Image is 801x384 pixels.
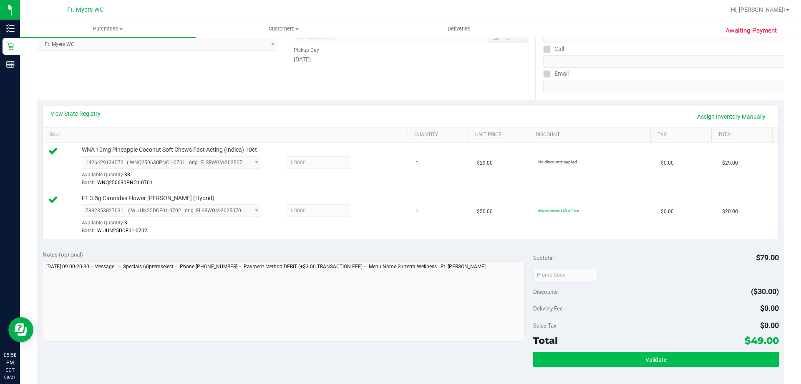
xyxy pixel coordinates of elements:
[82,217,270,233] div: Available Quantity:
[657,132,708,138] a: Tax
[756,253,779,262] span: $79.00
[20,20,196,38] a: Purchases
[196,20,371,38] a: Customers
[20,25,196,33] span: Purchases
[416,208,418,216] span: 1
[718,132,769,138] a: Total
[533,254,554,261] span: Subtotal
[4,351,16,374] p: 05:58 PM EDT
[82,146,257,154] span: WNA 10mg Pineapple Coconut Soft Chews Fast Acting (Indica) 10ct
[294,55,527,64] div: [DATE]
[196,25,371,33] span: Customers
[661,208,674,216] span: $0.00
[760,304,779,313] span: $0.00
[722,208,738,216] span: $20.00
[97,180,153,186] span: WNQ250630PNC1-0701
[533,269,598,281] input: Promo Code
[475,132,526,138] a: Unit Price
[97,228,147,234] span: W-JUN25DDF01-0702
[82,180,96,186] span: Batch:
[67,6,103,13] span: Ft. Myers WC
[82,228,96,234] span: Batch:
[8,317,33,342] iframe: Resource center
[533,305,563,312] span: Delivery Fee
[6,60,15,69] inline-svg: Reports
[745,335,779,346] span: $49.00
[536,132,647,138] a: Discount
[543,43,564,55] label: Call
[722,159,738,167] span: $29.00
[731,6,785,13] span: Hi, [PERSON_NAME]!
[49,132,404,138] a: SKU
[43,251,83,258] span: Notes (optional)
[6,24,15,33] inline-svg: Inventory
[533,322,557,329] span: Sales Tax
[4,374,16,380] p: 08/21
[82,194,214,202] span: FT 3.5g Cannabis Flower [PERSON_NAME] (Hybrid)
[414,132,465,138] a: Quantity
[124,220,127,226] span: 3
[543,68,569,80] label: Email
[725,26,777,36] span: Awaiting Payment
[533,335,558,346] span: Total
[371,20,547,38] a: Deliveries
[416,159,418,167] span: 1
[645,356,667,363] span: Validate
[533,352,778,367] button: Validate
[692,109,771,124] a: Assign Inventory Manually
[82,169,270,185] div: Available Quantity:
[124,172,130,178] span: 38
[533,284,558,299] span: Discounts
[294,46,319,54] label: Pickup Day
[760,321,779,330] span: $0.00
[751,287,779,296] span: ($30.00)
[6,42,15,51] inline-svg: Retail
[50,109,101,118] a: View State Registry
[436,25,482,33] span: Deliveries
[661,159,674,167] span: $0.00
[538,160,577,164] span: No discounts applied
[477,159,493,167] span: $29.00
[477,208,493,216] span: $50.00
[543,55,784,68] input: Format: (999) 999-9999
[538,209,579,213] span: 60premselect: 60% off line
